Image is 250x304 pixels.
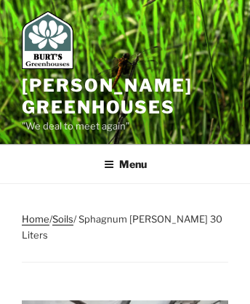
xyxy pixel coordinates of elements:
[22,212,228,263] nav: Breadcrumb
[52,213,73,225] a: Soils
[22,11,73,69] img: Burt's Greenhouses
[22,119,228,135] p: "We deal to meet again"
[94,146,157,182] button: Menu
[22,213,49,225] a: Home
[22,75,193,118] a: [PERSON_NAME] Greenhouses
